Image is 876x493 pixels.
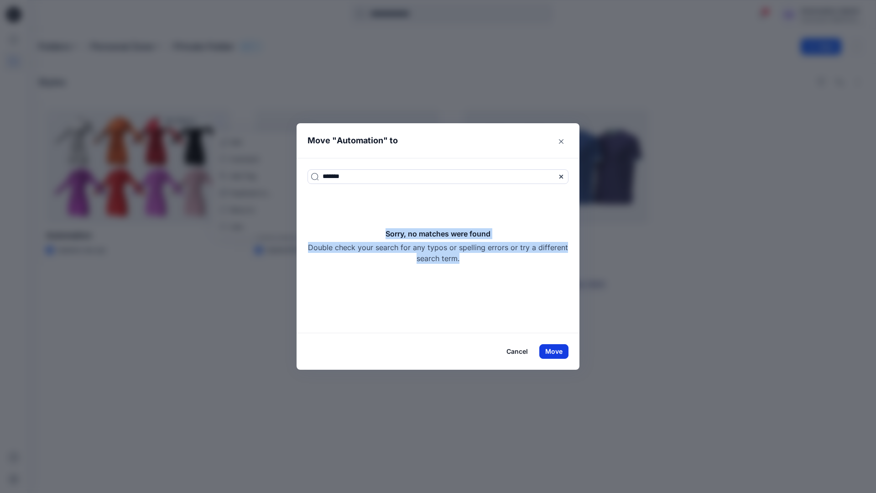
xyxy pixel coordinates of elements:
h5: Sorry, no matches were found [386,228,490,239]
button: Cancel [501,344,534,359]
button: Close [554,134,568,149]
p: Automation [337,134,383,147]
header: Move " " to [297,123,565,158]
button: Move [539,344,568,359]
p: Double check your search for any typos or spelling errors or try a different search term. [308,242,568,264]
